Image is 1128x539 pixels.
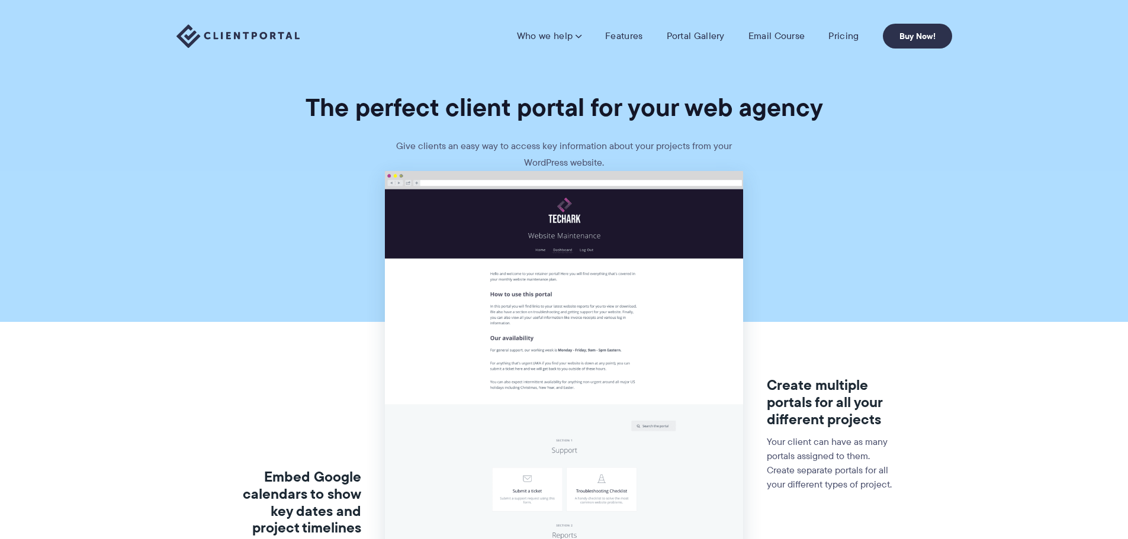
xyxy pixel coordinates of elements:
h3: Embed Google calendars to show key dates and project timelines [232,469,361,537]
a: Email Course [748,30,805,42]
a: Portal Gallery [667,30,725,42]
a: Pricing [828,30,859,42]
a: Who we help [517,30,581,42]
a: Buy Now! [883,24,952,49]
p: Give clients an easy way to access key information about your projects from your WordPress website. [387,138,742,171]
h3: Create multiple portals for all your different projects [767,377,896,428]
p: Your client can have as many portals assigned to them. Create separate portals for all your diffe... [767,435,896,492]
a: Features [605,30,642,42]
